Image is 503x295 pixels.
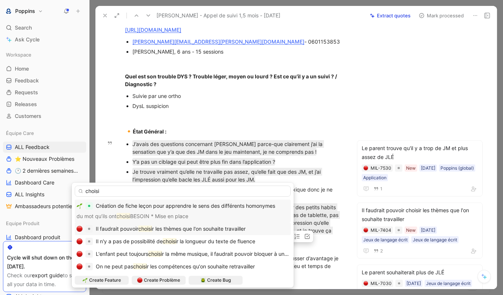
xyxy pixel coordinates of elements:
img: 🪲 [200,278,206,283]
img: 🔴 [77,238,82,244]
p: du mot qu’ils ont BESOIN * Mise en place [77,212,289,221]
span: L'enfant peut toujours [96,251,148,257]
span: r les thèmes que l'on souhaite travailler [152,226,246,232]
span: Création de fiche leçon pour apprendre le sens des différents homonymes [96,203,275,209]
span: r la même musique, il faudrait pouvoir bloquer à un moment [162,251,305,257]
img: 🔴 [77,226,82,232]
span: r les compétences qu'on souhaite retravailler [147,263,255,269]
span: Create Feature [89,277,121,284]
span: Create Bug [207,277,231,284]
img: 🔴 [77,251,82,257]
span: r la longueur du texte de fluence [176,238,255,244]
span: Il n'y a pas de possibilité de [96,238,163,244]
mark: choisi [117,213,130,219]
mark: choisi [138,226,152,232]
img: 🌱 [77,203,82,209]
img: 🔴 [137,278,142,283]
img: 🔴 [77,264,82,269]
span: Il faudrait pouvoir [96,226,138,232]
span: On ne peut pas [96,263,133,269]
input: Link to feature, problème or bug [75,186,291,197]
mark: choisi [148,251,162,257]
img: 🌱 [82,278,88,283]
span: Create Problème [144,277,180,284]
mark: choisi [133,263,147,269]
mark: choisi [163,238,176,244]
